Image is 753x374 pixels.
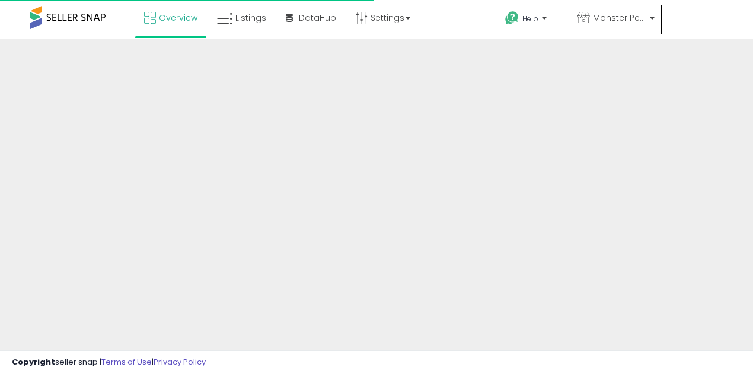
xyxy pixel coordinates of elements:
i: Get Help [505,11,519,26]
strong: Copyright [12,356,55,367]
a: Privacy Policy [154,356,206,367]
a: Terms of Use [101,356,152,367]
a: Help [496,2,567,39]
span: Help [522,14,538,24]
span: Monster Pets [593,12,646,24]
span: Overview [159,12,197,24]
span: DataHub [299,12,336,24]
div: seller snap | | [12,357,206,368]
span: Listings [235,12,266,24]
